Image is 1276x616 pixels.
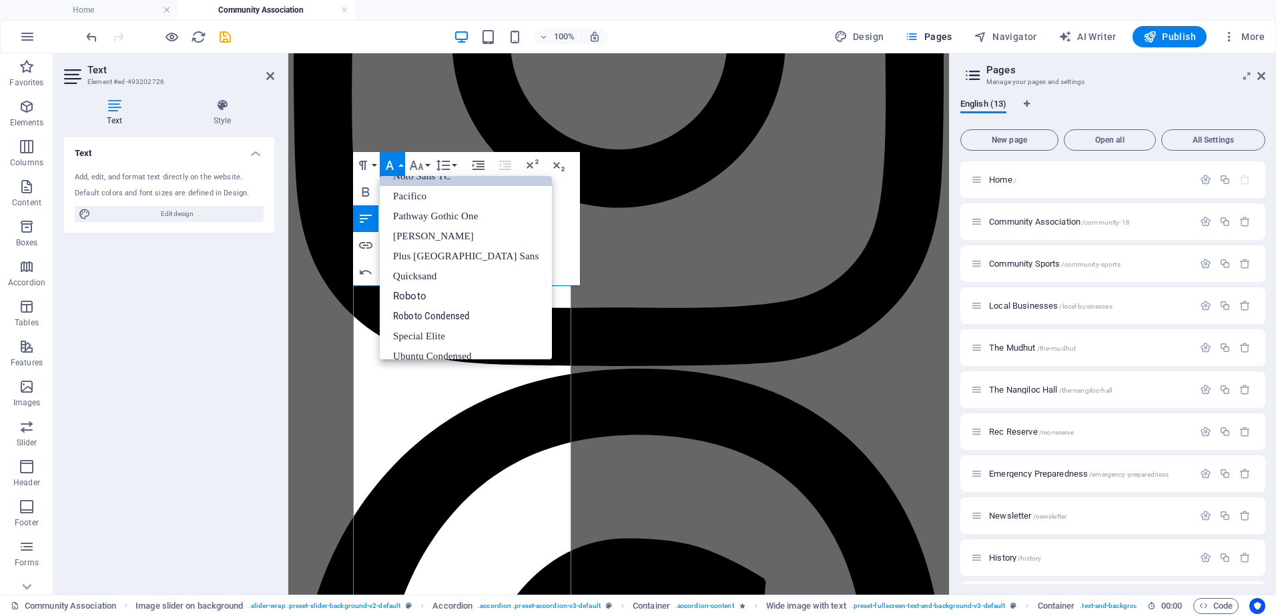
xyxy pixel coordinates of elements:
[960,96,1006,115] span: English (13)
[1239,174,1251,185] div: The startpage cannot be deleted
[1193,598,1239,614] button: Code
[380,326,552,346] a: Special Elite
[589,31,601,43] i: On resize automatically adjust zoom level to fit chosen device.
[380,306,552,326] a: Roboto Condensed
[493,152,518,179] button: Decrease Indent
[985,217,1193,226] div: Community Association/community-18
[64,99,170,127] h4: Text
[15,517,39,528] p: Footer
[1200,426,1211,437] div: Settings
[380,176,552,359] div: Font Family
[968,26,1042,47] button: Navigator
[1200,384,1211,395] div: Settings
[84,29,99,45] i: Undo: Change text (Ctrl+Z)
[432,598,472,614] span: Click to select. Double-click to edit
[1167,136,1259,144] span: All Settings
[75,206,264,222] button: Edit design
[1223,30,1265,43] span: More
[1037,345,1076,352] span: /the-mudhut
[989,427,1074,437] span: Click to open page
[1059,303,1112,310] span: /local-businesses
[960,129,1058,151] button: New page
[829,26,890,47] button: Design
[1200,510,1211,521] div: Settings
[1089,471,1169,478] span: /emergency-preparedness
[852,598,1006,614] span: . preset-fullscreen-text-and-background-v3-default
[989,175,1016,185] span: Home
[985,385,1193,394] div: The Nangiloc Hall/the-nangiloc-hall
[1239,426,1251,437] div: Remove
[218,29,233,45] i: Save (Ctrl+S)
[353,259,378,285] button: Undo (Ctrl+Z)
[985,259,1193,268] div: Community Sports/community-sports
[1200,174,1211,185] div: Settings
[380,286,552,306] a: Roboto
[1143,30,1196,43] span: Publish
[1219,342,1231,353] div: Duplicate
[1200,552,1211,563] div: Settings
[1039,429,1074,436] span: /rec-reserve
[606,602,612,609] i: This element is a customizable preset
[8,277,45,288] p: Accordion
[989,343,1076,353] span: Click to open page
[433,152,458,179] button: Line Height
[829,26,890,47] div: Design (Ctrl+Alt+Y)
[10,157,43,168] p: Columns
[191,29,206,45] i: Reload page
[546,152,571,179] button: Subscript
[985,427,1193,436] div: Rec Reserve/rec-reserve
[1058,30,1116,43] span: AI Writer
[1239,468,1251,479] div: Remove
[985,469,1193,478] div: Emergency Preparedness/emergency-preparedness
[87,76,248,88] h3: Element #ed-493202726
[1239,300,1251,311] div: Remove
[985,553,1193,562] div: History/history
[75,172,264,183] div: Add, edit, and format text directly on the website.
[1219,174,1231,185] div: Duplicate
[1061,261,1120,268] span: /community-sports
[178,3,355,17] h4: Community Association
[985,511,1193,520] div: Newsletter/newsletter
[10,117,44,128] p: Elements
[135,598,1209,614] nav: breadcrumb
[478,598,601,614] span: . accordion .preset-accordion-v3-default
[1161,598,1182,614] span: 00 00
[675,598,734,614] span: . accordion-content
[989,553,1041,563] span: Click to open page
[1080,598,1171,614] span: . text-and-background-content
[1147,598,1183,614] h6: Session time
[519,152,545,179] button: Superscript
[1249,598,1265,614] button: Usercentrics
[380,206,552,226] a: Pathway Gothic One
[380,246,552,266] a: Plus Jakarta Sans
[406,602,412,609] i: This element is a customizable preset
[1239,510,1251,521] div: Remove
[989,217,1130,227] span: Community Association
[1239,552,1251,563] div: Remove
[170,99,274,127] h4: Style
[380,226,552,246] a: Patrick Hand
[986,64,1265,76] h2: Pages
[1239,384,1251,395] div: Remove
[406,152,432,179] button: Font Size
[1200,342,1211,353] div: Settings
[13,477,40,488] p: Header
[1064,129,1156,151] button: Open all
[989,469,1169,479] span: Click to open page
[1014,177,1016,184] span: /
[1200,216,1211,227] div: Settings
[960,99,1265,124] div: Language Tabs
[64,137,274,161] h4: Text
[1239,342,1251,353] div: Remove
[900,26,957,47] button: Pages
[989,511,1066,521] span: Click to open page
[249,598,401,614] span: . slider-wrap .preset-slider-background-v2-default
[985,301,1193,310] div: Local Businesses/local-businesses
[164,29,180,45] button: Click here to leave preview mode and continue editing
[1133,26,1207,47] button: Publish
[985,343,1193,352] div: The Mudhut/the-mudhut
[95,206,260,222] span: Edit design
[9,77,43,88] p: Favorites
[1239,258,1251,269] div: Remove
[353,179,378,205] button: Bold (Ctrl+B)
